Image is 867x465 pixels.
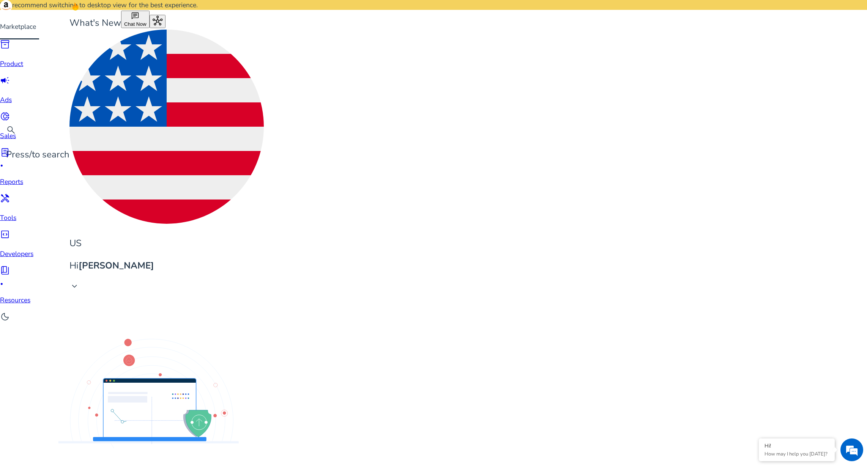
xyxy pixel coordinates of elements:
[69,30,264,224] img: us.svg
[153,16,162,26] span: hub
[131,12,139,20] span: chat
[150,15,166,28] button: hub
[765,442,829,449] div: Hi!
[69,259,264,272] p: Hi
[121,11,150,28] button: chatChat Now
[765,451,829,457] p: How may I help you today?
[69,281,79,291] span: keyboard_arrow_down
[79,259,154,272] b: [PERSON_NAME]
[69,237,264,250] p: US
[69,17,121,29] span: What's New
[124,21,147,27] span: Chat Now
